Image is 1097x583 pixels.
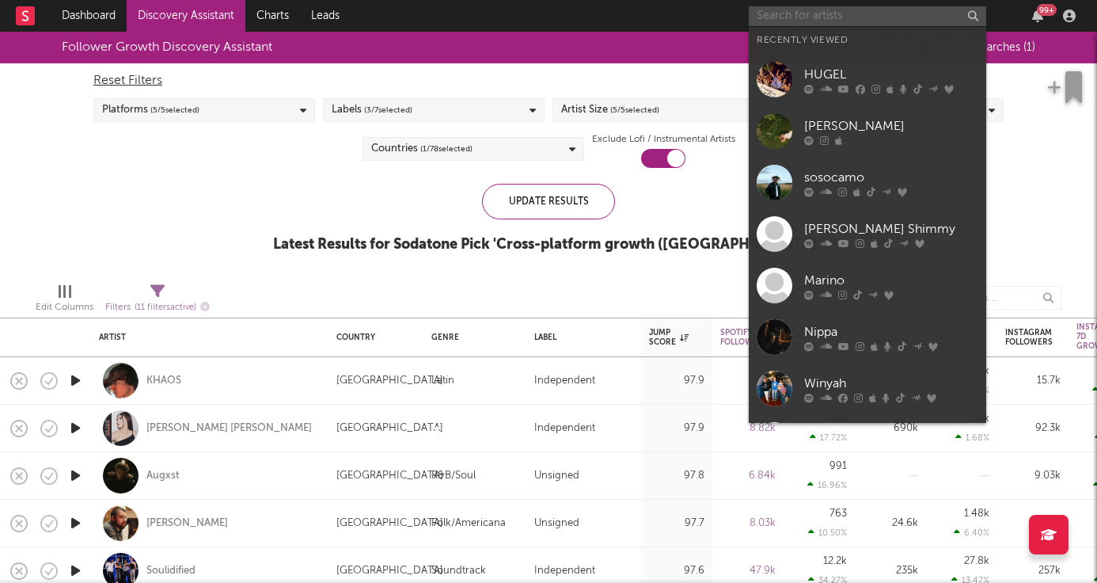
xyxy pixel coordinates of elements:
div: 16.96 % [807,480,847,490]
a: Augxst [146,469,180,483]
a: [PERSON_NAME] [PERSON_NAME] [146,421,312,436]
div: 27.8k [964,556,989,566]
div: Genre [431,333,511,342]
div: [PERSON_NAME] [804,116,978,135]
div: Latin [431,372,454,391]
div: Edit Columns [36,298,93,317]
div: Platforms [102,101,199,120]
div: Artist Size [561,101,659,120]
div: 257k [1005,562,1061,581]
a: [PERSON_NAME] Shimmy [749,208,986,260]
div: 991 [829,461,847,471]
div: 92.3k [1005,419,1061,438]
div: [GEOGRAPHIC_DATA] [336,467,443,486]
div: Nippa [804,322,978,341]
a: Winyah [749,363,986,414]
div: 8.82k [720,419,776,438]
a: Nippa [749,311,986,363]
div: [PERSON_NAME] Shimmy [804,219,978,238]
div: 1.68 % [955,432,989,443]
div: Recently Viewed [757,31,978,50]
a: Soulidified [146,564,195,578]
div: Unsigned [534,514,579,533]
div: 97.6 [649,562,704,581]
div: Country [336,333,408,342]
div: 235k [863,562,918,581]
span: ( 3 / 7 selected) [364,101,412,120]
div: sosocamo [804,168,978,187]
div: 690k [863,419,918,438]
div: Independent [534,372,595,391]
div: Follower Growth Discovery Assistant [62,38,272,57]
div: 6.40 % [954,528,989,538]
div: 24.6k [863,514,918,533]
div: 12.2k [823,556,847,566]
span: ( 11 filters active) [135,303,196,312]
a: KHAOS [146,374,181,388]
div: 8.03k [720,514,776,533]
div: 6.84k [720,467,776,486]
div: HUGEL [804,65,978,84]
div: [GEOGRAPHIC_DATA] [336,419,443,438]
div: 15.7k [1005,372,1061,391]
div: Spotify Followers [720,328,768,347]
div: Independent [534,562,595,581]
div: Instagram Followers [1005,328,1053,347]
div: Artist [99,333,313,342]
a: Ally [PERSON_NAME] [749,414,986,466]
a: [PERSON_NAME] [749,105,986,157]
span: ( 5 / 5 selected) [610,101,659,120]
button: 99+ [1032,10,1043,22]
a: [PERSON_NAME] [146,516,228,531]
div: [GEOGRAPHIC_DATA] [336,562,443,581]
div: Marino [804,271,978,290]
div: 9.03k [1005,467,1061,486]
div: Jump Score [649,328,689,347]
div: 97.9 [649,372,704,391]
span: ( 5 / 5 selected) [150,101,199,120]
div: 17.72 % [810,432,847,443]
span: ( 1 ) [1023,42,1035,53]
span: ( 1 / 78 selected) [420,139,473,158]
div: 97.9 [649,419,704,438]
div: Update Results [482,184,615,219]
div: Countries [371,139,473,158]
div: 763 [829,509,847,519]
div: Filters(11 filters active) [105,278,210,324]
div: Edit Columns [36,278,93,324]
div: 99 + [1037,4,1057,16]
div: 7.2k [720,372,776,391]
div: 97.7 [649,514,704,533]
span: Saved Searches [941,42,1035,53]
div: 47.9k [720,562,776,581]
label: Exclude Lofi / Instrumental Artists [592,130,735,149]
div: 97.8 [649,467,704,486]
div: Winyah [804,374,978,393]
input: Search... [943,286,1061,310]
input: Search for artists [749,6,986,26]
div: Reset Filters [93,71,1004,90]
div: 1.48k [964,509,989,519]
div: Folk/Americana [431,514,506,533]
a: Marino [749,260,986,311]
div: Filters [105,298,210,318]
div: [GEOGRAPHIC_DATA] [336,372,443,391]
div: Unsigned [534,467,579,486]
div: Soundtrack [431,562,486,581]
div: Labels [332,101,412,120]
div: Independent [534,419,595,438]
div: [GEOGRAPHIC_DATA] [336,514,443,533]
a: HUGEL [749,54,986,105]
div: Latest Results for Sodatone Pick ' Cross-platform growth ([GEOGRAPHIC_DATA]) ' [273,235,825,254]
a: sosocamo [749,157,986,208]
div: 4.55k [1005,514,1061,533]
div: 10.50 % [808,528,847,538]
div: R&B/Soul [431,467,476,486]
div: Label [534,333,625,342]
